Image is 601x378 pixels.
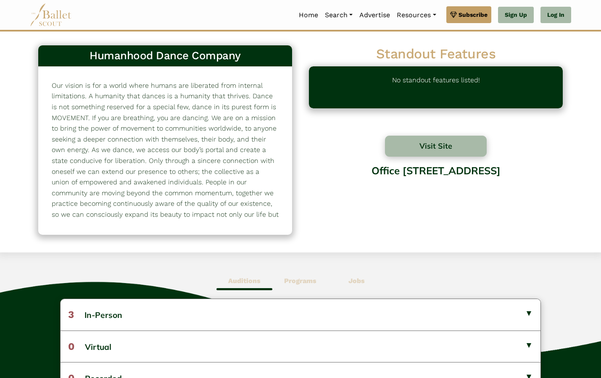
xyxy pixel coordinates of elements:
[348,277,365,285] b: Jobs
[52,80,279,241] p: Our vision is for a world where humans are liberated from internal limitations. A humanity that d...
[392,75,480,100] p: No standout features listed!
[228,277,261,285] b: Auditions
[393,6,439,24] a: Resources
[309,45,563,63] h2: Standout Features
[446,6,491,23] a: Subscribe
[385,136,487,157] button: Visit Site
[284,277,316,285] b: Programs
[295,6,322,24] a: Home
[450,10,457,19] img: gem.svg
[68,341,74,352] span: 0
[498,7,534,24] a: Sign Up
[68,309,74,320] span: 3
[540,7,571,24] a: Log In
[309,158,563,226] div: Office [STREET_ADDRESS]
[322,6,356,24] a: Search
[356,6,393,24] a: Advertise
[459,10,488,19] span: Subscribe
[61,331,540,362] button: 0Virtual
[61,299,540,330] button: 3In-Person
[45,49,285,63] h3: Humanhood Dance Company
